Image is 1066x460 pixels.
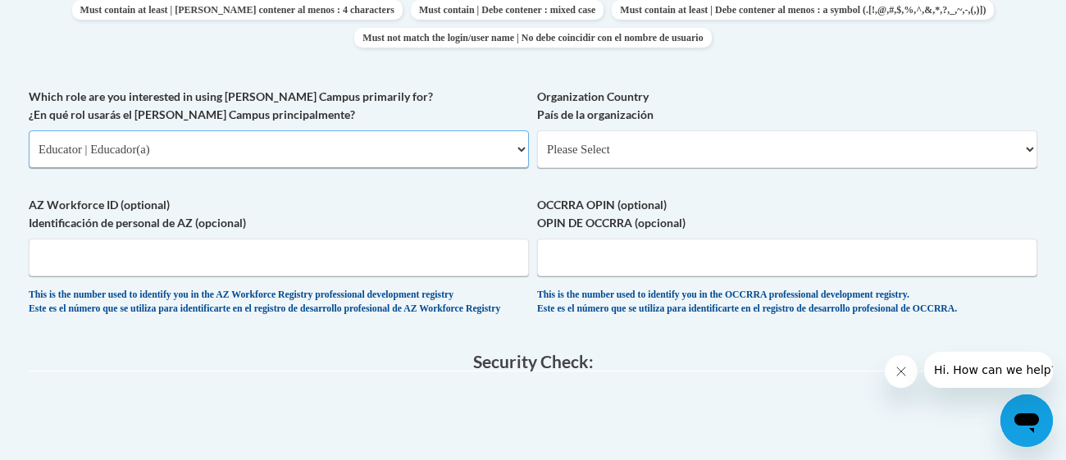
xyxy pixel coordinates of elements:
[29,196,529,232] label: AZ Workforce ID (optional) Identificación de personal de AZ (opcional)
[1000,394,1053,447] iframe: Button to launch messaging window
[924,352,1053,388] iframe: Message from company
[29,289,529,316] div: This is the number used to identify you in the AZ Workforce Registry professional development reg...
[473,351,594,371] span: Security Check:
[408,388,658,452] iframe: reCAPTCHA
[537,88,1037,124] label: Organization Country País de la organización
[537,196,1037,232] label: OCCRRA OPIN (optional) OPIN DE OCCRRA (opcional)
[885,355,918,388] iframe: Close message
[537,289,1037,316] div: This is the number used to identify you in the OCCRRA professional development registry. Este es ...
[10,11,133,25] span: Hi. How can we help?
[29,88,529,124] label: Which role are you interested in using [PERSON_NAME] Campus primarily for? ¿En qué rol usarás el ...
[354,28,711,48] span: Must not match the login/user name | No debe coincidir con el nombre de usuario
